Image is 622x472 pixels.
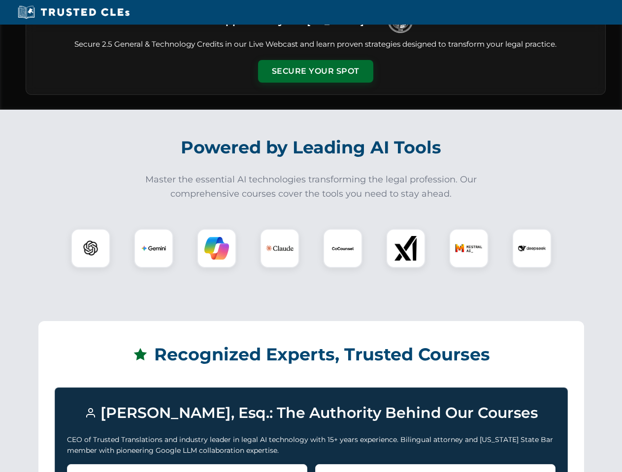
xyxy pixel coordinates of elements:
[260,229,299,268] div: Claude
[67,400,556,426] h3: [PERSON_NAME], Esq.: The Authority Behind Our Courses
[15,5,132,20] img: Trusted CLEs
[393,236,418,261] img: xAI Logo
[76,234,105,263] img: ChatGPT Logo
[330,236,355,261] img: CoCounsel Logo
[141,236,166,261] img: Gemini Logo
[518,235,546,262] img: DeepSeek Logo
[38,130,584,165] h2: Powered by Leading AI Tools
[139,173,484,201] p: Master the essential AI technologies transforming the legal profession. Our comprehensive courses...
[67,434,556,456] p: CEO of Trusted Translations and industry leader in legal AI technology with 15+ years experience....
[38,39,593,50] p: Secure 2.5 General & Technology Credits in our Live Webcast and learn proven strategies designed ...
[197,229,236,268] div: Copilot
[55,337,568,372] h2: Recognized Experts, Trusted Courses
[266,235,294,262] img: Claude Logo
[512,229,552,268] div: DeepSeek
[134,229,173,268] div: Gemini
[258,60,373,83] button: Secure Your Spot
[455,235,483,262] img: Mistral AI Logo
[323,229,362,268] div: CoCounsel
[449,229,489,268] div: Mistral AI
[386,229,426,268] div: xAI
[204,236,229,261] img: Copilot Logo
[71,229,110,268] div: ChatGPT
